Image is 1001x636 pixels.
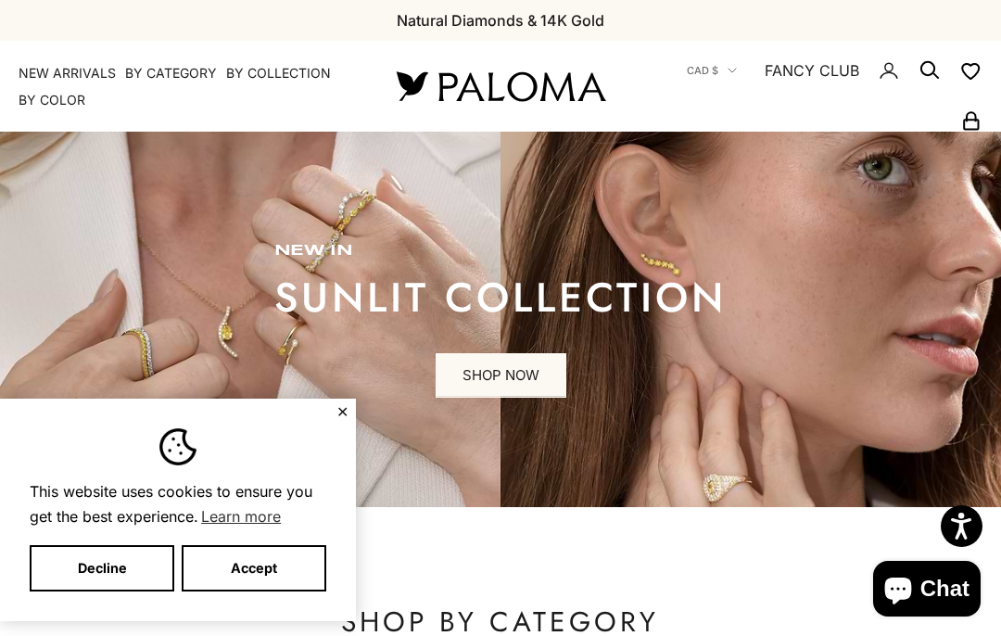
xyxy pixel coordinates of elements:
a: FANCY CLUB [765,58,859,83]
p: sunlit collection [274,279,727,316]
a: Learn more [198,502,284,530]
summary: By Category [125,64,217,83]
inbox-online-store-chat: Shopify online store chat [868,561,986,621]
summary: By Collection [226,64,331,83]
button: Accept [182,545,326,591]
img: Cookie banner [159,428,196,465]
button: Decline [30,545,174,591]
p: Natural Diamonds & 14K Gold [397,8,604,32]
a: SHOP NOW [436,353,566,398]
span: CAD $ [687,62,718,79]
p: new in [274,242,727,261]
span: This website uses cookies to ensure you get the best experience. [30,480,326,530]
button: CAD $ [687,62,737,79]
nav: Secondary navigation [649,41,982,132]
summary: By Color [19,91,85,109]
a: NEW ARRIVALS [19,64,116,83]
nav: Primary navigation [19,64,352,109]
button: Close [336,406,348,417]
